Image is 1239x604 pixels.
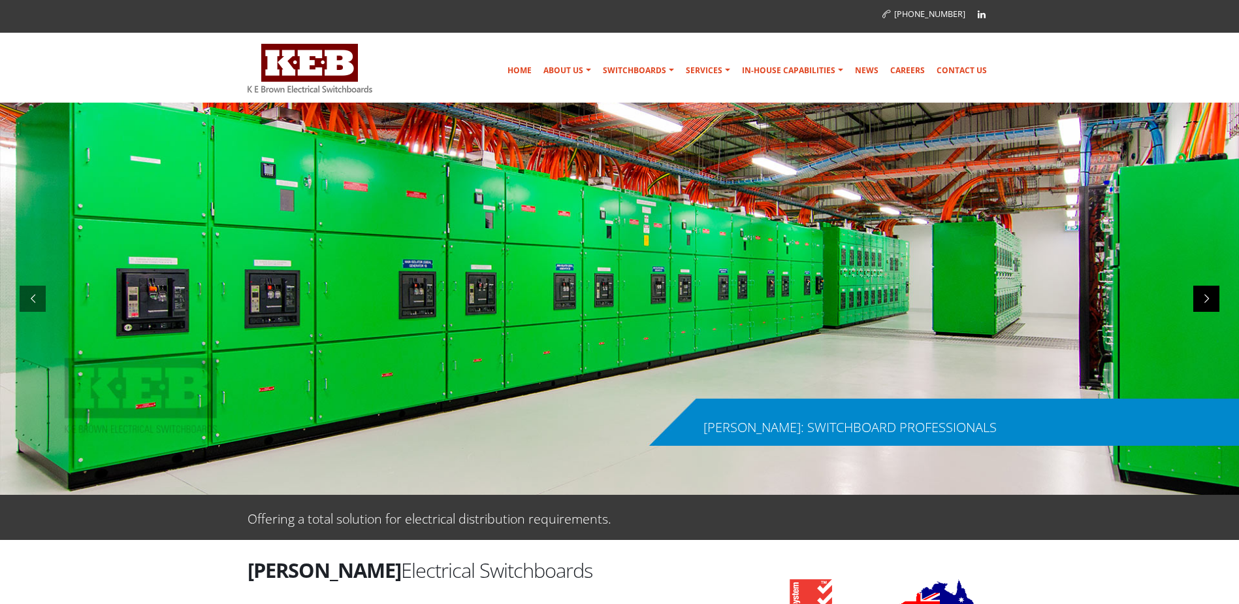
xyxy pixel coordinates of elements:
[882,8,965,20] a: [PHONE_NUMBER]
[248,556,401,584] strong: [PERSON_NAME]
[598,58,679,84] a: Switchboards
[681,58,735,84] a: Services
[972,5,991,24] a: Linkedin
[248,44,372,93] img: K E Brown Electrical Switchboards
[737,58,848,84] a: In-house Capabilities
[850,58,884,84] a: News
[248,556,737,584] h2: Electrical Switchboards
[538,58,596,84] a: About Us
[885,58,930,84] a: Careers
[931,58,992,84] a: Contact Us
[248,508,611,527] p: Offering a total solution for electrical distribution requirements.
[703,421,997,434] div: [PERSON_NAME]: SWITCHBOARD PROFESSIONALS
[502,58,537,84] a: Home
